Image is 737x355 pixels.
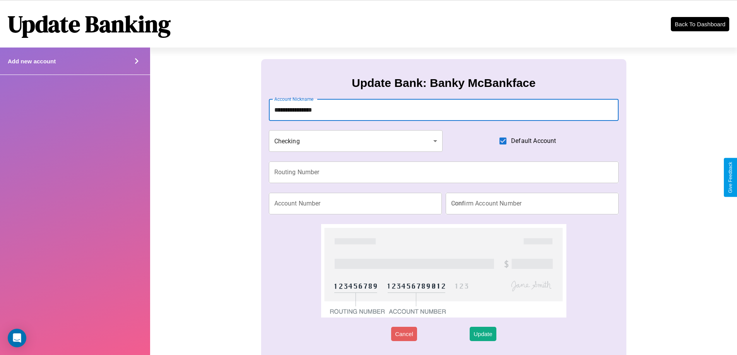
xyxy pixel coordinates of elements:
span: Default Account [511,136,556,146]
label: Account Nickname [274,96,314,102]
div: Give Feedback [728,162,733,193]
button: Update [470,327,496,341]
div: Checking [269,130,443,152]
button: Cancel [391,327,417,341]
h4: Add new account [8,58,56,65]
h3: Update Bank: Banky McBankface [352,76,535,90]
button: Back To Dashboard [671,17,729,31]
h1: Update Banking [8,8,171,40]
img: check [321,224,566,318]
div: Open Intercom Messenger [8,329,26,347]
